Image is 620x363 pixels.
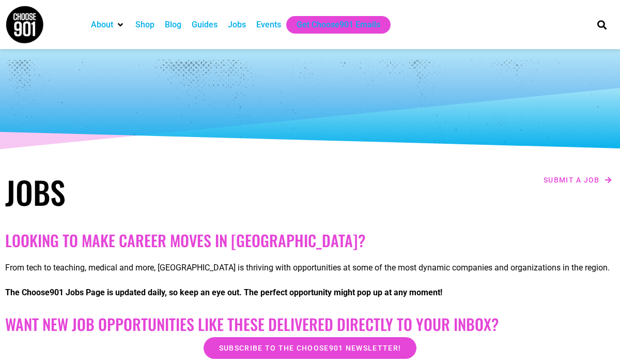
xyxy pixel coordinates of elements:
[594,16,611,33] div: Search
[91,19,113,31] a: About
[86,16,130,34] div: About
[5,262,615,274] p: From tech to teaching, medical and more, [GEOGRAPHIC_DATA] is thriving with opportunities at some...
[204,337,416,359] a: Subscribe to the Choose901 newsletter!
[5,288,442,297] strong: The Choose901 Jobs Page is updated daily, so keep an eye out. The perfect opportunity might pop u...
[228,19,246,31] a: Jobs
[256,19,281,31] a: Events
[544,176,600,184] span: Submit a job
[540,173,615,187] a: Submit a job
[165,19,181,31] a: Blog
[5,315,615,334] h2: Want New Job Opportunities like these Delivered Directly to your Inbox?
[5,173,305,210] h1: Jobs
[192,19,218,31] a: Guides
[86,16,580,34] nav: Main nav
[219,344,401,352] span: Subscribe to the Choose901 newsletter!
[5,231,615,250] h2: Looking to make career moves in [GEOGRAPHIC_DATA]?
[135,19,154,31] a: Shop
[297,19,380,31] a: Get Choose901 Emails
